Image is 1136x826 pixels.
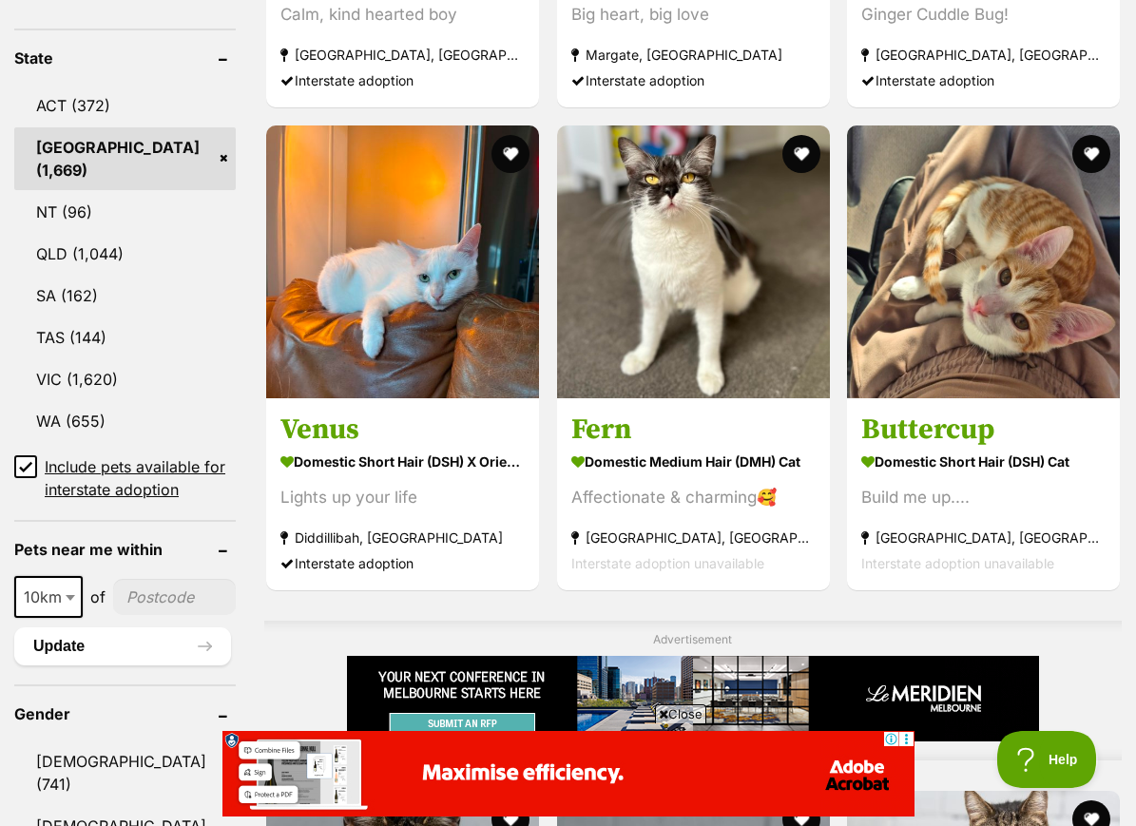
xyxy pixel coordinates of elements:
[571,555,764,571] span: Interstate adoption unavailable
[571,42,816,67] strong: Margate, [GEOGRAPHIC_DATA]
[14,86,236,125] a: ACT (372)
[14,541,236,558] header: Pets near me within
[280,2,525,28] div: Calm, kind hearted boy
[280,42,525,67] strong: [GEOGRAPHIC_DATA], [GEOGRAPHIC_DATA]
[571,67,816,93] div: Interstate adoption
[491,135,529,173] button: favourite
[847,397,1120,590] a: Buttercup Domestic Short Hair (DSH) Cat Build me up.... [GEOGRAPHIC_DATA], [GEOGRAPHIC_DATA] Inte...
[557,125,830,398] img: Fern - Domestic Medium Hair (DMH) Cat
[997,731,1098,788] iframe: Help Scout Beacon - Open
[14,192,236,232] a: NT (96)
[90,586,106,608] span: of
[861,485,1106,510] div: Build me up....
[113,579,236,615] input: postcode
[571,485,816,510] div: Affectionate & charming🥰
[347,656,1039,741] iframe: Advertisement
[847,125,1120,398] img: Buttercup - Domestic Short Hair (DSH) Cat
[14,705,236,722] header: Gender
[861,42,1106,67] strong: [GEOGRAPHIC_DATA], [GEOGRAPHIC_DATA]
[571,448,816,475] strong: Domestic Medium Hair (DMH) Cat
[16,584,81,610] span: 10km
[45,455,236,501] span: Include pets available for interstate adoption
[571,412,816,448] h3: Fern
[14,401,236,441] a: WA (655)
[14,127,236,190] a: [GEOGRAPHIC_DATA] (1,669)
[14,455,236,501] a: Include pets available for interstate adoption
[861,2,1106,28] div: Ginger Cuddle Bug!
[861,555,1054,571] span: Interstate adoption unavailable
[280,67,525,93] div: Interstate adoption
[557,397,830,590] a: Fern Domestic Medium Hair (DMH) Cat Affectionate & charming🥰 [GEOGRAPHIC_DATA], [GEOGRAPHIC_DATA]...
[14,359,236,399] a: VIC (1,620)
[861,448,1106,475] strong: Domestic Short Hair (DSH) Cat
[280,525,525,550] strong: Diddillibah, [GEOGRAPHIC_DATA]
[571,525,816,550] strong: [GEOGRAPHIC_DATA], [GEOGRAPHIC_DATA]
[14,741,236,804] a: [DEMOGRAPHIC_DATA] (741)
[14,627,231,665] button: Update
[280,448,525,475] strong: Domestic Short Hair (DSH) x Oriental Shorthair Cat
[14,276,236,316] a: SA (162)
[266,397,539,590] a: Venus Domestic Short Hair (DSH) x Oriental Shorthair Cat Lights up your life Diddillibah, [GEOGRA...
[571,2,816,28] div: Big heart, big love
[14,234,236,274] a: QLD (1,044)
[280,412,525,448] h3: Venus
[222,731,915,816] iframe: Advertisement
[781,135,819,173] button: favourite
[14,576,83,618] span: 10km
[14,317,236,357] a: TAS (144)
[266,125,539,398] img: Venus - Domestic Short Hair (DSH) x Oriental Shorthair Cat
[280,550,525,576] div: Interstate adoption
[861,412,1106,448] h3: Buttercup
[861,67,1106,93] div: Interstate adoption
[655,704,706,723] span: Close
[14,49,236,67] header: State
[264,621,1122,760] div: Advertisement
[861,525,1106,550] strong: [GEOGRAPHIC_DATA], [GEOGRAPHIC_DATA]
[280,485,525,510] div: Lights up your life
[1072,135,1110,173] button: favourite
